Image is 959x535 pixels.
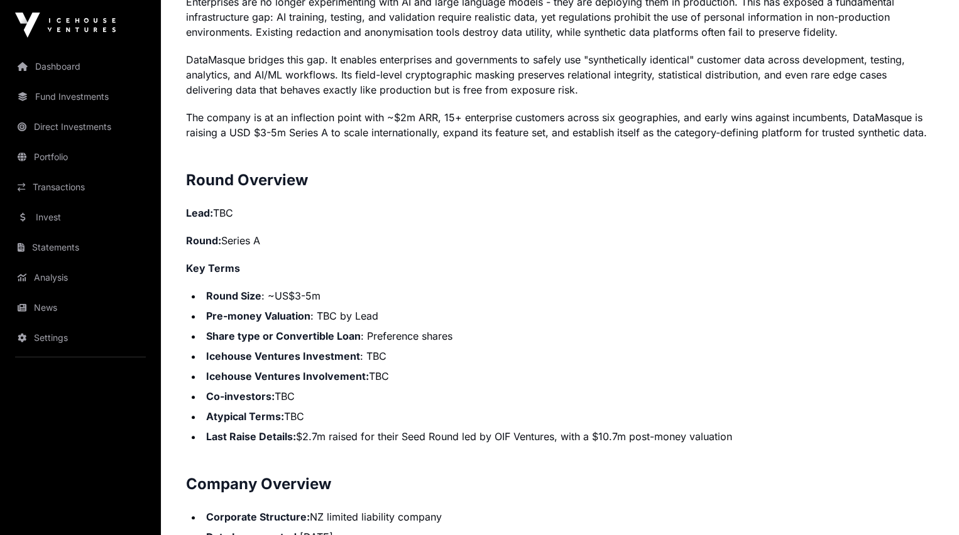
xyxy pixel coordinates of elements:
[10,143,151,171] a: Portfolio
[10,113,151,141] a: Direct Investments
[202,308,934,323] li: : TBC by Lead
[206,289,261,302] strong: Round Size
[10,294,151,322] a: News
[896,475,959,535] iframe: Chat Widget
[10,203,151,231] a: Invest
[10,324,151,352] a: Settings
[186,205,934,220] p: TBC
[202,429,934,444] li: $2.7m raised for their Seed Round led by OIF Ventures, with a $10.7m post-money valuation
[202,409,934,424] li: TBC
[186,234,221,247] strong: Round:
[206,430,296,443] strong: Last Raise Details:
[186,262,240,274] strong: Key Terms
[186,110,934,140] p: The company is at an inflection point with ~$2m ARR, 15+ enterprise customers across six geograph...
[186,170,934,190] h2: Round Overview
[202,288,934,303] li: : ~US$3-5m
[206,410,284,423] strong: Atypical Terms:
[202,509,934,524] li: NZ limited liability company
[206,330,361,342] strong: Share type or Convertible Loan
[15,13,116,38] img: Icehouse Ventures Logo
[206,390,275,403] strong: Co-investors:
[202,369,934,384] li: TBC
[206,310,310,322] strong: Pre-money Valuation
[186,233,934,248] p: Series A
[186,207,213,219] strong: Lead:
[202,349,934,364] li: : TBC
[186,474,934,494] h2: Company Overview
[10,173,151,201] a: Transactions
[186,52,934,97] p: DataMasque bridges this gap. It enables enterprises and governments to safely use "synthetically ...
[202,328,934,343] li: : Preference shares
[10,53,151,80] a: Dashboard
[202,389,934,404] li: TBC
[206,370,369,382] strong: Icehouse Ventures Involvement:
[10,264,151,291] a: Analysis
[10,234,151,261] a: Statements
[206,511,310,523] strong: Corporate Structure:
[206,350,360,362] strong: Icehouse Ventures Investment
[10,83,151,111] a: Fund Investments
